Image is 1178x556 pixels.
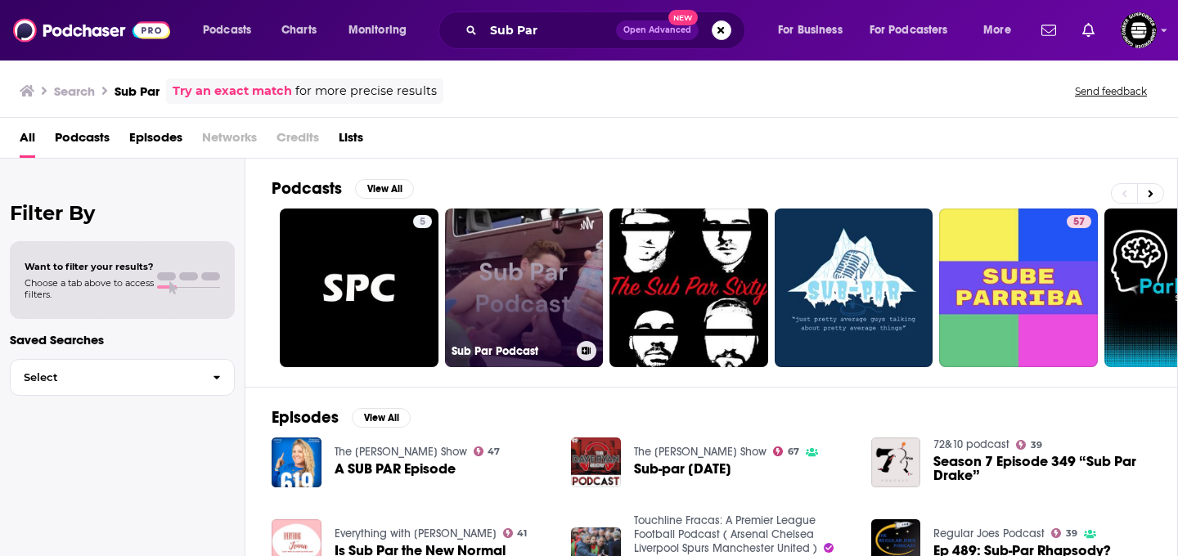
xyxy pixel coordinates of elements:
[191,17,272,43] button: open menu
[1070,84,1152,98] button: Send feedback
[1066,530,1077,537] span: 39
[634,462,731,476] span: Sub-par [DATE]
[272,407,339,428] h2: Episodes
[335,462,456,476] a: A SUB PAR Episode
[933,455,1151,482] a: Season 7 Episode 349 “Sub Par Drake”
[10,359,235,396] button: Select
[1031,442,1042,449] span: 39
[129,124,182,158] a: Episodes
[778,19,843,42] span: For Business
[454,11,761,49] div: Search podcasts, credits, & more...
[939,208,1098,367] a: 57
[474,446,501,456] a: 47
[1051,528,1077,538] a: 39
[616,20,699,40] button: Open AdvancedNew
[1121,12,1157,48] span: Logged in as KarinaSabol
[452,344,570,358] h3: Sub Par Podcast
[339,124,363,158] a: Lists
[335,527,497,540] a: Everything with Jenna
[983,19,1011,42] span: More
[1073,214,1085,231] span: 57
[203,19,251,42] span: Podcasts
[348,19,407,42] span: Monitoring
[54,83,95,99] h3: Search
[115,83,160,99] h3: Sub Par
[445,208,604,367] a: Sub Par Podcast
[1016,440,1042,450] a: 39
[634,513,817,555] a: Touchline Fracas: A Premier League Football Podcast ( Arsenal Chelsea Liverpool Spurs Manchester ...
[773,446,799,456] a: 67
[972,17,1032,43] button: open menu
[420,214,425,231] span: 5
[503,528,528,538] a: 41
[413,215,432,228] a: 5
[10,201,235,225] h2: Filter By
[20,124,35,158] a: All
[280,208,438,367] a: 5
[668,10,698,25] span: New
[10,332,235,347] p: Saved Searches
[788,448,799,455] span: 67
[1067,215,1091,228] a: 57
[767,17,863,43] button: open menu
[25,277,154,300] span: Choose a tab above to access filters.
[483,17,616,43] input: Search podcasts, credits, & more...
[202,124,257,158] span: Networks
[173,82,292,101] a: Try an exact match
[272,178,342,199] h2: Podcasts
[933,527,1045,540] a: Regular Joes Podcast
[870,19,948,42] span: For Podcasters
[13,15,170,46] img: Podchaser - Follow, Share and Rate Podcasts
[634,462,731,476] a: Sub-par Mother's Day
[337,17,428,43] button: open menu
[271,17,326,43] a: Charts
[1076,16,1101,44] a: Show notifications dropdown
[871,437,921,487] img: Season 7 Episode 349 “Sub Par Drake”
[634,445,767,459] a: The Dave Ryan Show
[272,437,321,487] img: A SUB PAR Episode
[571,437,621,487] img: Sub-par Mother's Day
[281,19,317,42] span: Charts
[11,372,200,383] span: Select
[1121,12,1157,48] button: Show profile menu
[25,261,154,272] span: Want to filter your results?
[55,124,110,158] a: Podcasts
[517,530,527,537] span: 41
[623,26,691,34] span: Open Advanced
[1035,16,1063,44] a: Show notifications dropdown
[488,448,500,455] span: 47
[352,408,411,428] button: View All
[1121,12,1157,48] img: User Profile
[277,124,319,158] span: Credits
[272,178,414,199] a: PodcastsView All
[355,179,414,199] button: View All
[859,17,972,43] button: open menu
[335,445,467,459] a: The Sarah B Show
[272,407,411,428] a: EpisodesView All
[933,437,1009,451] a: 72&10 podcast
[295,82,437,101] span: for more precise results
